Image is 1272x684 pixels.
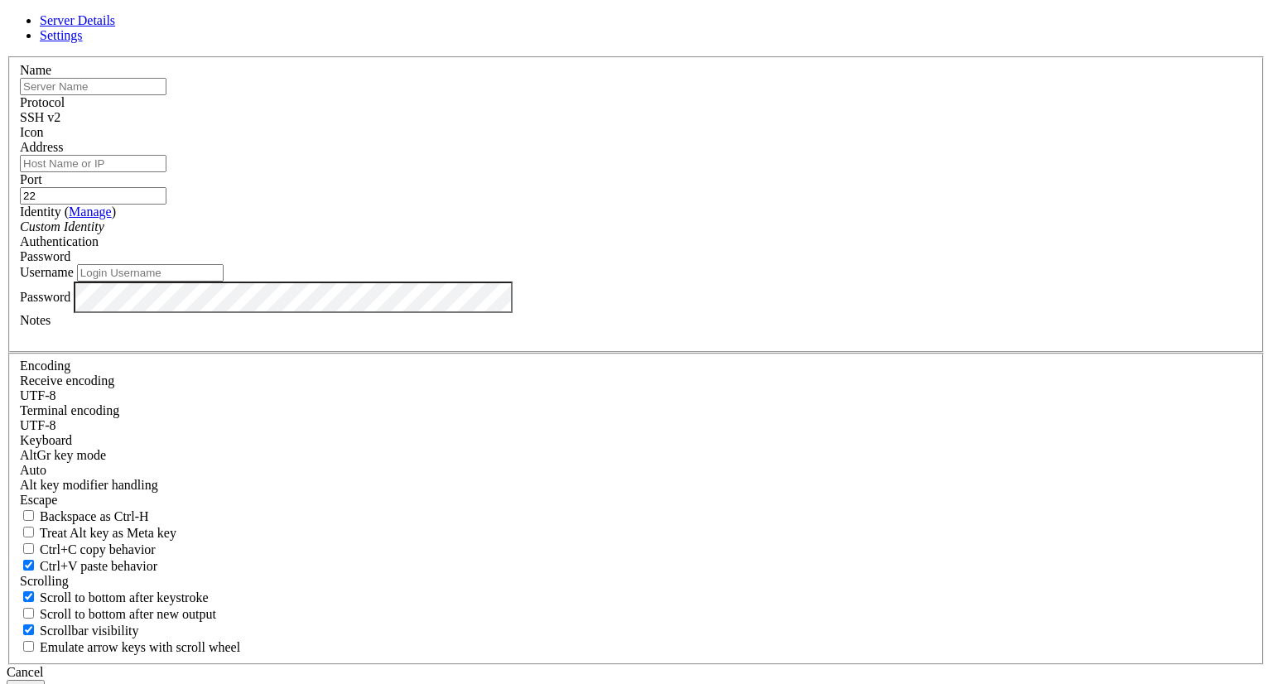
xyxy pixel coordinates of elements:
div: Escape [20,493,1252,508]
label: The default terminal encoding. ISO-2022 enables character map translations (like graphics maps). ... [20,403,119,417]
span: Password [20,249,70,263]
input: Backspace as Ctrl-H [23,510,34,521]
x-row: 49473 4.953E-06 3.662E-06 0.000E+00 1.171E-07 6.526E-09 9.287E-12 [7,542,1056,556]
span: Auto [20,463,46,477]
x-row: 49436 4.919E-06 3.746E-06 0.000E+00 1.221E-07 6.728E-09 9.921E-12 [7,21,1056,35]
span: Scroll to bottom after new output [40,607,216,621]
label: Scroll to bottom after new output. [20,607,216,621]
x-row: 49456 4.942E-06 3.701E-06 0.000E+00 1.194E-07 6.544E-09 9.575E-12 [7,302,1056,316]
span: UTF-8 [20,388,56,402]
x-row: 49439 4.923E-06 3.740E-06 0.000E+00 1.217E-07 6.691E-09 9.868E-12 [7,63,1056,77]
a: Server Details [40,13,115,27]
div: Custom Identity [20,219,1252,234]
label: If true, the backspace should send BS ('\x08', aka ^H). Otherwise the backspace key should send '... [20,509,149,523]
x-row: 49445 4.931E-06 3.726E-06 0.000E+00 1.209E-07 6.617E-09 9.764E-12 [7,147,1056,161]
label: Protocol [20,95,65,109]
div: UTF-8 [20,418,1252,433]
x-row: 49464 4.948E-06 3.683E-06 0.000E+00 1.184E-07 6.536E-09 9.438E-12 [7,415,1056,429]
x-row: 49442 4.927E-06 3.733E-06 0.000E+00 1.213E-07 6.654E-09 9.816E-12 [7,105,1056,119]
input: Port Number [20,187,166,205]
input: Login Username [77,264,224,282]
label: Identity [20,205,116,219]
x-row: 49447 4.933E-06 3.722E-06 0.000E+00 1.206E-07 6.593E-09 9.730E-12 [7,176,1056,190]
x-row: 49462 4.947E-06 3.687E-06 0.000E+00 1.186E-07 6.538E-09 9.473E-12 [7,387,1056,401]
div: SSH v2 [20,110,1252,125]
span: Scroll to bottom after keystroke [40,590,209,605]
label: Set the expected encoding for data received from the host. If the encodings do not match, visual ... [20,448,106,462]
label: Whether to scroll to the bottom on any keystroke. [20,590,209,605]
label: The vertical scrollbar mode. [20,624,139,638]
x-row: 49461 4.946E-06 3.690E-06 0.000E+00 1.188E-07 6.539E-09 9.489E-12 [7,373,1056,387]
input: Scroll to bottom after new output [23,608,34,619]
x-row: 49457 4.943E-06 3.699E-06 0.000E+00 1.193E-07 6.543E-09 9.558E-12 [7,316,1056,330]
label: Ctrl-C copies if true, send ^C to host if false. Ctrl-Shift-C sends ^C to host if true, copies if... [20,542,156,556]
x-row: 49471 4.952E-06 3.667E-06 0.000E+00 1.174E-07 6.529E-09 9.321E-12 [7,513,1056,527]
x-row: 49458 4.944E-06 3.696E-06 0.000E+00 1.192E-07 6.542E-09 9.540E-12 [7,330,1056,344]
x-row: 49448 4.934E-06 3.719E-06 0.000E+00 1.205E-07 6.581E-09 9.712E-12 [7,190,1056,204]
span: SSH v2 [20,110,60,124]
input: Server Name [20,78,166,95]
div: Cancel [7,665,1265,680]
span: Scrollbar visibility [40,624,139,638]
x-row: 49460 4.945E-06 3.692E-06 0.000E+00 1.189E-07 6.540E-09 9.507E-12 [7,359,1056,373]
label: Set the expected encoding for data received from the host. If the encodings do not match, visual ... [20,373,114,388]
label: Port [20,172,42,186]
label: Name [20,63,51,77]
x-row: 49452 4.938E-06 3.710E-06 0.000E+00 1.200E-07 6.548E-09 9.643E-12 [7,246,1056,260]
x-row: 49453 4.939E-06 3.708E-06 0.000E+00 1.198E-07 6.547E-09 9.626E-12 [7,260,1056,274]
x-row: 49450 4.936E-06 3.715E-06 0.000E+00 1.203E-07 6.556E-09 9.678E-12 [7,218,1056,232]
div: Auto [20,463,1252,478]
label: Whether the Alt key acts as a Meta key or as a distinct Alt key. [20,526,176,540]
span: Emulate arrow keys with scroll wheel [40,640,240,654]
x-row: 49446 4.932E-06 3.724E-06 0.000E+00 1.208E-07 6.605E-09 9.747E-12 [7,161,1056,176]
input: Scroll to bottom after keystroke [23,591,34,602]
x-row: 49469 4.951E-06 3.671E-06 0.000E+00 1.177E-07 6.531E-09 9.354E-12 [7,485,1056,499]
label: Authentication [20,234,99,248]
label: Username [20,265,74,279]
x-row: 49466 4.949E-06 3.678E-06 0.000E+00 1.181E-07 6.534E-09 9.405E-12 [7,443,1056,457]
x-row: 49459 4.945E-06 3.694E-06 0.000E+00 1.190E-07 6.541E-09 9.524E-12 [7,344,1056,359]
x-row: 49472 4.952E-06 3.664E-06 0.000E+00 1.173E-07 6.527E-09 9.304E-12 [7,527,1056,542]
x-row: [leca@eautomatux kwsst_1e9_beta23_wf128]$ [7,556,1056,570]
x-row: 49465 4.949E-06 3.680E-06 0.000E+00 1.182E-07 6.535E-09 9.422E-12 [7,429,1056,443]
input: Ctrl+C copy behavior [23,543,34,554]
label: Encoding [20,359,70,373]
a: Settings [40,28,83,42]
x-row: 49463 4.947E-06 3.685E-06 0.000E+00 1.185E-07 6.537E-09 9.456E-12 [7,401,1056,415]
span: Escape [20,493,57,507]
x-row: 49468 4.950E-06 3.673E-06 0.000E+00 1.178E-07 6.532E-09 9.371E-12 [7,471,1056,485]
label: When using the alternative screen buffer, and DECCKM (Application Cursor Keys) is active, mouse w... [20,640,240,654]
x-row: 49455 4.941E-06 3.703E-06 0.000E+00 1.196E-07 6.545E-09 9.592E-12 [7,288,1056,302]
x-row: 49438 4.922E-06 3.742E-06 0.000E+00 1.218E-07 6.703E-09 9.886E-12 [7,49,1056,63]
span: Backspace as Ctrl-H [40,509,149,523]
x-row: 49440 4.924E-06 3.737E-06 0.000E+00 1.216E-07 6.678E-09 9.851E-12 [7,77,1056,91]
input: Emulate arrow keys with scroll wheel [23,641,34,652]
x-row: 49449 4.935E-06 3.717E-06 0.000E+00 1.204E-07 6.568E-09 9.695E-12 [7,204,1056,218]
label: Ctrl+V pastes if true, sends ^V to host if false. Ctrl+Shift+V sends ^V to host if true, pastes i... [20,559,157,573]
x-row: 49467 4.950E-06 3.676E-06 0.000E+00 1.180E-07 6.533E-09 9.388E-12 [7,457,1056,471]
x-row: 49435 4.918E-06 3.749E-06 0.000E+00 1.222E-07 6.740E-09 9.938E-12 [7,7,1056,21]
label: Notes [20,313,51,327]
span: Treat Alt key as Meta key [40,526,176,540]
div: UTF-8 [20,388,1252,403]
label: Scrolling [20,574,69,588]
label: Password [20,289,70,303]
label: Keyboard [20,433,72,447]
input: Host Name or IP [20,155,166,172]
x-row: 49441 4.926E-06 3.735E-06 0.000E+00 1.214E-07 6.666E-09 9.834E-12 [7,91,1056,105]
span: Ctrl+C copy behavior [40,542,156,556]
label: Icon [20,125,43,139]
input: Treat Alt key as Meta key [23,527,34,537]
x-row: 49451 4.937E-06 3.712E-06 0.000E+00 1.201E-07 6.549E-09 9.661E-12 [7,232,1056,246]
div: Password [20,249,1252,264]
span: Ctrl+V paste behavior [40,559,157,573]
input: Ctrl+V paste behavior [23,560,34,571]
input: Scrollbar visibility [23,624,34,635]
label: Controls how the Alt key is handled. Escape: Send an ESC prefix. 8-Bit: Add 128 to the typed char... [20,478,158,492]
x-row: 49454 4.940E-06 3.706E-06 0.000E+00 1.197E-07 6.546E-09 9.609E-12 [7,274,1056,288]
x-row: 49437 4.920E-06 3.744E-06 0.000E+00 1.220E-07 6.715E-09 9.903E-12 [7,35,1056,49]
span: ( ) [65,205,116,219]
span: UTF-8 [20,418,56,432]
